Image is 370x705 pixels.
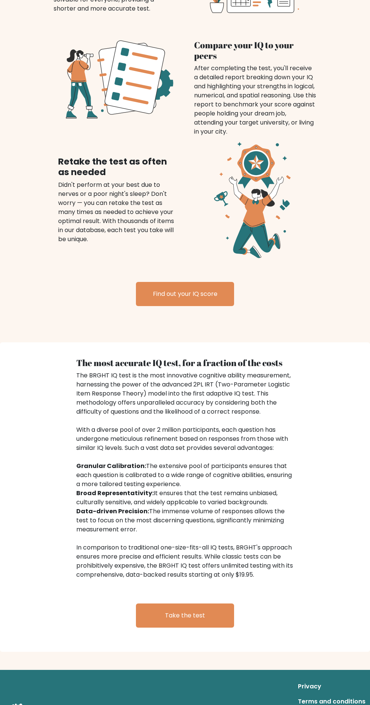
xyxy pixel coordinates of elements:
[76,507,149,516] b: Data-driven Precision:
[58,156,176,177] h4: Retake the test as often as needed
[194,40,316,61] h4: Compare your IQ to your peers
[76,462,146,470] b: Granular Calibration:
[194,64,316,136] div: After completing the test, you'll receive a detailed report breaking down your IQ and highlightin...
[76,371,294,579] div: The BRGHT IQ test is the most innovative cognitive ability measurement, harnessing the power of t...
[76,357,294,368] h4: The most accurate IQ test, for a fraction of the costs
[298,679,365,694] a: Privacy
[136,282,234,306] a: Find out your IQ score
[76,489,154,497] b: Broad Representativity:
[58,180,176,244] div: Didn't perform at your best due to nerves or a poor night's sleep? Don't worry — you can retake t...
[136,603,234,628] a: Take the test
